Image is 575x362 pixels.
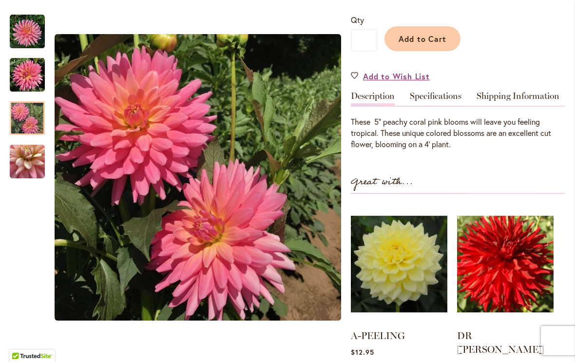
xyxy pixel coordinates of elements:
[477,92,559,106] a: Shipping Information
[457,330,544,355] a: DR [PERSON_NAME]
[10,144,45,179] img: FLAMINGO
[351,92,395,106] a: Description
[55,5,386,349] div: Product Images
[10,57,45,93] img: FLAMINGO
[55,5,341,349] div: FLAMINGO
[351,15,364,25] span: Qty
[10,135,45,178] div: FLAMINGO
[363,71,430,82] span: Add to Wish List
[351,174,413,190] strong: Great with...
[457,204,554,324] img: DR LES
[410,92,461,106] a: Specifications
[7,327,35,355] iframe: Launch Accessibility Center
[10,48,55,92] div: FLAMINGO
[55,34,341,321] img: FLAMINGO
[351,116,565,150] div: These 5” peachy coral pink blooms will leave you feeling tropical. These unique colored blossoms ...
[399,34,447,44] span: Add to Cart
[384,26,460,51] button: Add to Cart
[351,92,565,150] div: Detailed Product Info
[10,5,55,48] div: FLAMINGO
[351,71,430,82] a: Add to Wish List
[10,14,45,49] img: FLAMINGO
[351,204,447,324] img: A-PEELING
[10,92,55,135] div: FLAMINGO
[351,347,374,357] span: $12.95
[351,330,405,342] a: A-PEELING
